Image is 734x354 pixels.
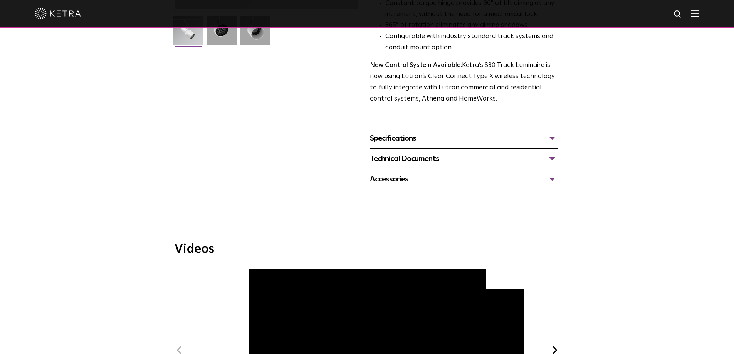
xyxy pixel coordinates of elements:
img: ketra-logo-2019-white [35,8,81,19]
li: Configurable with industry standard track systems and conduit mount option [385,31,558,54]
div: Specifications [370,132,558,144]
h3: Videos [175,243,560,255]
img: search icon [673,10,683,19]
div: Accessories [370,173,558,185]
p: Ketra’s S30 Track Luminaire is now using Lutron’s Clear Connect Type X wireless technology to ful... [370,60,558,105]
strong: New Control System Available: [370,62,462,69]
img: Hamburger%20Nav.svg [691,10,699,17]
div: Technical Documents [370,153,558,165]
img: 9e3d97bd0cf938513d6e [240,16,270,51]
img: S30-Track-Luminaire-2021-Web-Square [173,16,203,51]
img: 3b1b0dc7630e9da69e6b [207,16,237,51]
